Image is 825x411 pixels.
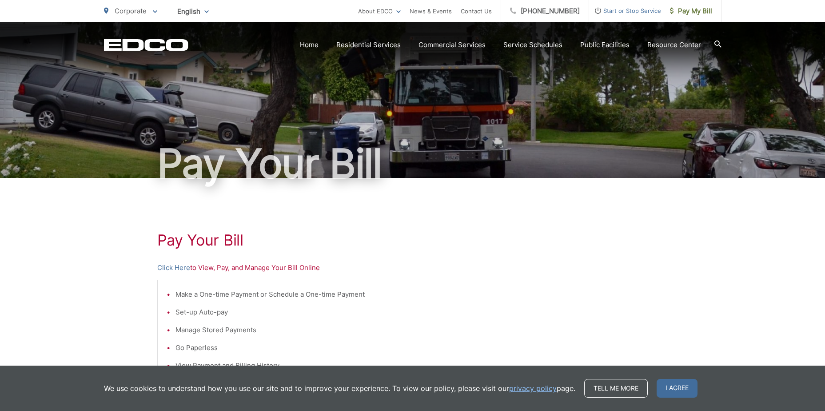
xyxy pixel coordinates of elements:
[157,262,190,273] a: Click Here
[175,289,659,300] li: Make a One-time Payment or Schedule a One-time Payment
[175,342,659,353] li: Go Paperless
[175,325,659,335] li: Manage Stored Payments
[358,6,401,16] a: About EDCO
[157,231,668,249] h1: Pay Your Bill
[171,4,215,19] span: English
[647,40,701,50] a: Resource Center
[300,40,319,50] a: Home
[175,307,659,318] li: Set-up Auto-pay
[503,40,562,50] a: Service Schedules
[336,40,401,50] a: Residential Services
[580,40,630,50] a: Public Facilities
[104,383,575,394] p: We use cookies to understand how you use our site and to improve your experience. To view our pol...
[115,7,147,15] span: Corporate
[509,383,557,394] a: privacy policy
[157,262,668,273] p: to View, Pay, and Manage Your Bill Online
[410,6,452,16] a: News & Events
[104,39,188,51] a: EDCD logo. Return to the homepage.
[584,379,648,398] a: Tell me more
[418,40,486,50] a: Commercial Services
[104,141,721,186] h1: Pay Your Bill
[657,379,697,398] span: I agree
[670,6,712,16] span: Pay My Bill
[175,360,659,371] li: View Payment and Billing History
[461,6,492,16] a: Contact Us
